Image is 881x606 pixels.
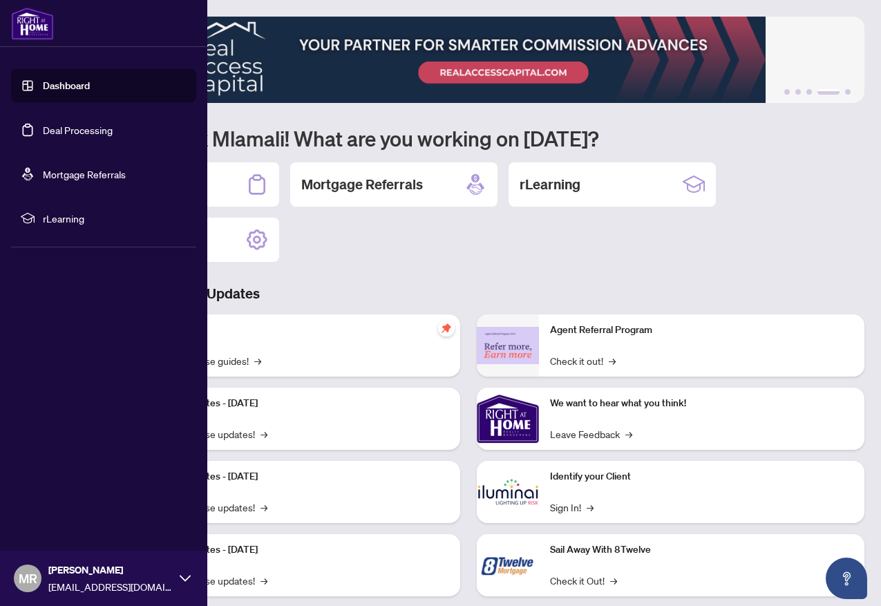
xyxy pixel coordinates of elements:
[72,125,864,151] h1: Welcome back Mlamali! What are you working on [DATE]?
[72,17,864,103] img: Slide 3
[817,89,840,95] button: 4
[145,396,449,411] p: Platform Updates - [DATE]
[48,562,173,578] span: [PERSON_NAME]
[550,323,854,338] p: Agent Referral Program
[438,320,455,337] span: pushpin
[260,426,267,442] span: →
[477,534,539,596] img: Sail Away With 8Twelve
[550,469,854,484] p: Identify your Client
[520,175,580,194] h2: rLearning
[260,573,267,588] span: →
[43,168,126,180] a: Mortgage Referrals
[254,353,261,368] span: →
[43,79,90,92] a: Dashboard
[550,542,854,558] p: Sail Away With 8Twelve
[550,573,617,588] a: Check it Out!→
[260,500,267,515] span: →
[806,89,812,95] button: 3
[477,388,539,450] img: We want to hear what you think!
[795,89,801,95] button: 2
[477,327,539,365] img: Agent Referral Program
[145,323,449,338] p: Self-Help
[301,175,423,194] h2: Mortgage Referrals
[145,469,449,484] p: Platform Updates - [DATE]
[625,426,632,442] span: →
[609,353,616,368] span: →
[550,426,632,442] a: Leave Feedback→
[550,500,594,515] a: Sign In!→
[48,579,173,594] span: [EMAIL_ADDRESS][DOMAIN_NAME]
[43,211,187,226] span: rLearning
[610,573,617,588] span: →
[477,461,539,523] img: Identify your Client
[11,7,54,40] img: logo
[587,500,594,515] span: →
[145,542,449,558] p: Platform Updates - [DATE]
[19,569,37,588] span: MR
[43,124,113,136] a: Deal Processing
[845,89,851,95] button: 5
[550,396,854,411] p: We want to hear what you think!
[72,284,864,303] h3: Brokerage & Industry Updates
[826,558,867,599] button: Open asap
[550,353,616,368] a: Check it out!→
[784,89,790,95] button: 1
